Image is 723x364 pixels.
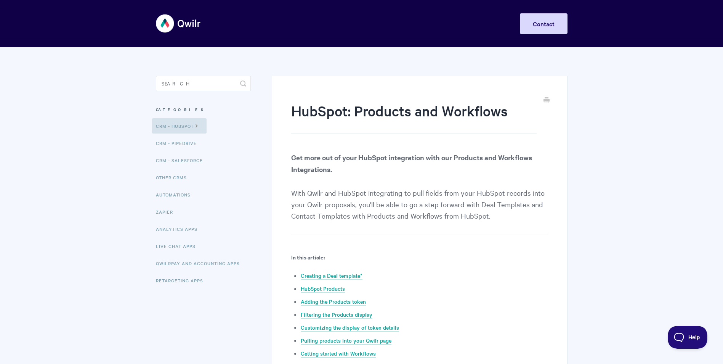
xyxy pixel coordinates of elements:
a: Filtering the Products display [301,311,372,319]
input: Search [156,76,251,91]
img: Qwilr Help Center [156,9,201,38]
a: Pulling products into your Qwilr page [301,337,391,345]
h1: HubSpot: Products and Workflows [291,101,536,134]
a: Customizing the display of token details [301,324,399,332]
a: Zapier [156,204,179,219]
iframe: Toggle Customer Support [668,326,708,349]
a: Contact [520,13,567,34]
a: Analytics Apps [156,221,203,237]
a: Getting started with Workflows [301,350,376,358]
a: Automations [156,187,196,202]
a: HubSpot Products [301,285,345,293]
a: Print this Article [543,97,550,105]
strong: Get more out of your HubSpot integration with our Products and Workflows Integrations. [291,153,532,174]
a: CRM - HubSpot [152,118,207,134]
a: CRM - Pipedrive [156,135,202,151]
h3: Categories [156,103,251,116]
b: In this article: [291,253,325,261]
p: With Qwilr and HubSpot integrating to pull fields from your HubSpot records into your Qwilr propo... [291,151,548,235]
a: Retargeting Apps [156,273,209,288]
a: Adding the Products token [301,298,366,306]
a: Other CRMs [156,170,192,185]
a: Creating a Deal template* [301,272,362,280]
a: QwilrPay and Accounting Apps [156,256,245,271]
a: Live Chat Apps [156,238,201,254]
a: CRM - Salesforce [156,153,208,168]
